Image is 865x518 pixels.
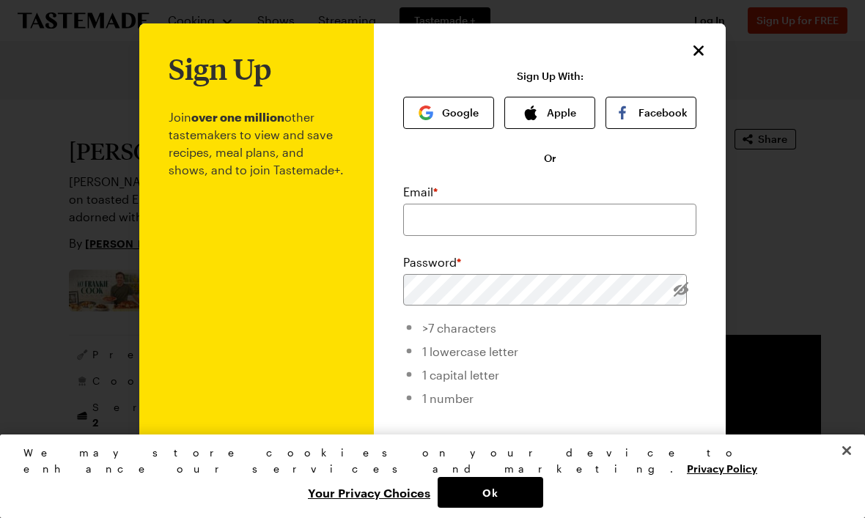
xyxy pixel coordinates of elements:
span: >7 characters [422,321,496,335]
span: 1 number [422,391,474,405]
label: Email [403,183,438,201]
span: Or [544,151,556,166]
div: Privacy [23,445,829,508]
button: Close [689,41,708,60]
button: Your Privacy Choices [301,477,438,508]
button: Ok [438,477,543,508]
p: Sign Up With: [517,70,584,82]
button: Facebook [605,97,696,129]
div: We may store cookies on your device to enhance our services and marketing. [23,445,829,477]
h1: Sign Up [169,53,271,85]
span: 1 capital letter [422,368,499,382]
label: Password [403,254,461,271]
button: Google [403,97,494,129]
button: Close [831,434,863,467]
a: More information about your privacy, opens in a new tab [687,461,757,475]
button: Apple [504,97,595,129]
span: 1 lowercase letter [422,344,518,358]
b: over one million [191,110,284,124]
